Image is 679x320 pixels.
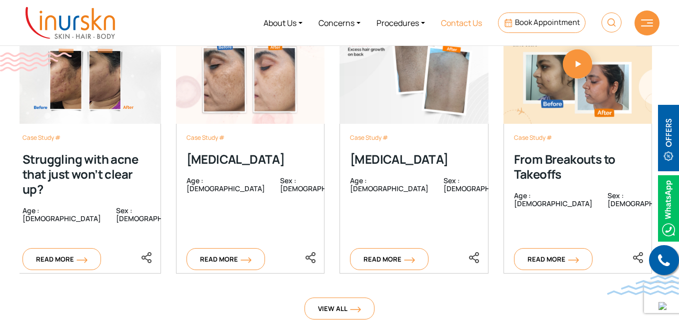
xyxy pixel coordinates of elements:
[515,17,580,27] span: Book Appointment
[607,275,679,295] img: bluewave
[428,177,522,202] div: Sex : [DEMOGRAPHIC_DATA]
[658,175,679,242] img: Whatsappicon
[140,251,152,262] a: <div class="socialicons"><span class="close_share"><i class="fa fa-close"></i></span> <a href="ht...
[632,252,644,264] img: share
[22,134,150,142] div: Case Study #
[658,302,666,310] img: up-blue-arrow.svg
[265,177,358,202] div: Sex : [DEMOGRAPHIC_DATA]
[310,4,368,41] a: Concerns
[350,134,478,142] div: Case Study #
[304,252,316,264] img: share
[433,4,490,41] a: Contact Us
[658,105,679,171] img: offerBt
[498,12,585,33] a: Book Appointment
[186,177,265,202] div: Age : [DEMOGRAPHIC_DATA]
[601,12,621,32] img: HeaderSearch
[186,152,314,167] div: [MEDICAL_DATA]
[658,202,679,213] a: Whatsappicon
[368,4,433,41] a: Procedures
[503,12,652,124] img: poster
[255,4,310,41] a: About Us
[318,304,361,313] span: View All
[468,251,480,262] a: <div class="socialicons"><span class="close_share"><i class="fa fa-close"></i></span> <a href="ht...
[527,255,579,264] span: Read More
[140,252,152,264] img: share
[304,298,374,320] a: View Allorange-arrow
[350,307,361,313] img: orange-arrow
[350,152,478,167] div: [MEDICAL_DATA]
[514,134,642,142] div: Case Study #
[514,152,642,182] div: From Breakouts to Takeoffs
[25,7,115,39] img: inurskn-logo
[468,252,480,264] img: share
[632,251,644,262] a: <div class="socialicons"><span class="close_share"><i class="fa fa-close"></i></span> <a href="ht...
[568,257,579,263] img: orange-arrow
[22,207,101,232] div: Age : [DEMOGRAPHIC_DATA]
[101,207,194,232] div: Sex : [DEMOGRAPHIC_DATA]
[186,134,314,142] div: Case Study #
[350,177,428,202] div: Age : [DEMOGRAPHIC_DATA]
[641,19,653,26] img: hamLine.svg
[22,152,150,197] div: Struggling with acne that just won’t clear up?
[304,251,316,262] a: <div class="socialicons"><span class="close_share"><i class="fa fa-close"></i></span> <a href="ht...
[514,248,592,270] a: Read Moreorange-arrow
[514,192,592,217] div: Age : [DEMOGRAPHIC_DATA]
